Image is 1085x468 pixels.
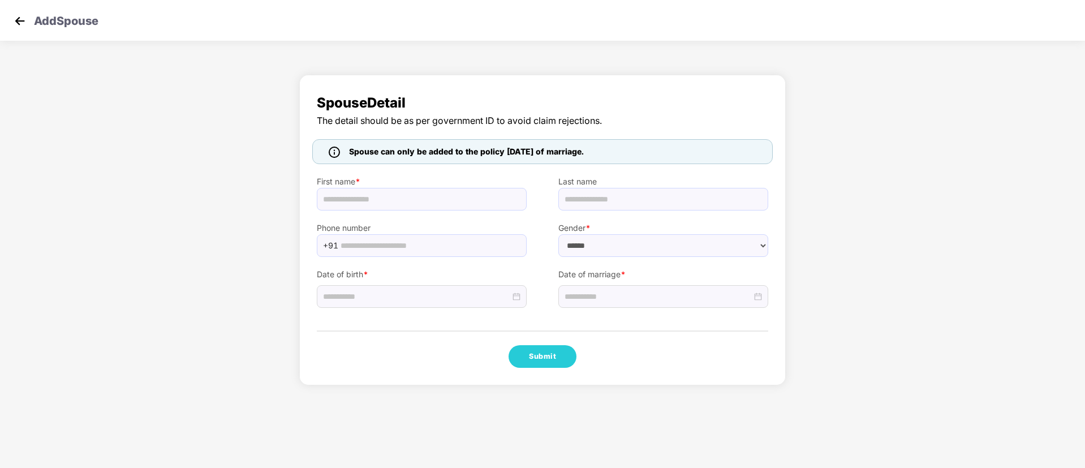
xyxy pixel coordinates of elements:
p: Add Spouse [34,12,98,26]
img: svg+xml;base64,PHN2ZyB4bWxucz0iaHR0cDovL3d3dy53My5vcmcvMjAwMC9zdmciIHdpZHRoPSIzMCIgaGVpZ2h0PSIzMC... [11,12,28,29]
button: Submit [509,345,576,368]
span: Spouse Detail [317,92,768,114]
img: icon [329,147,340,158]
label: Date of birth [317,268,527,281]
label: Date of marriage [558,268,768,281]
label: Gender [558,222,768,234]
label: Phone number [317,222,527,234]
span: The detail should be as per government ID to avoid claim rejections. [317,114,768,128]
label: Last name [558,175,768,188]
label: First name [317,175,527,188]
span: Spouse can only be added to the policy [DATE] of marriage. [349,145,584,158]
span: +91 [323,237,338,254]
